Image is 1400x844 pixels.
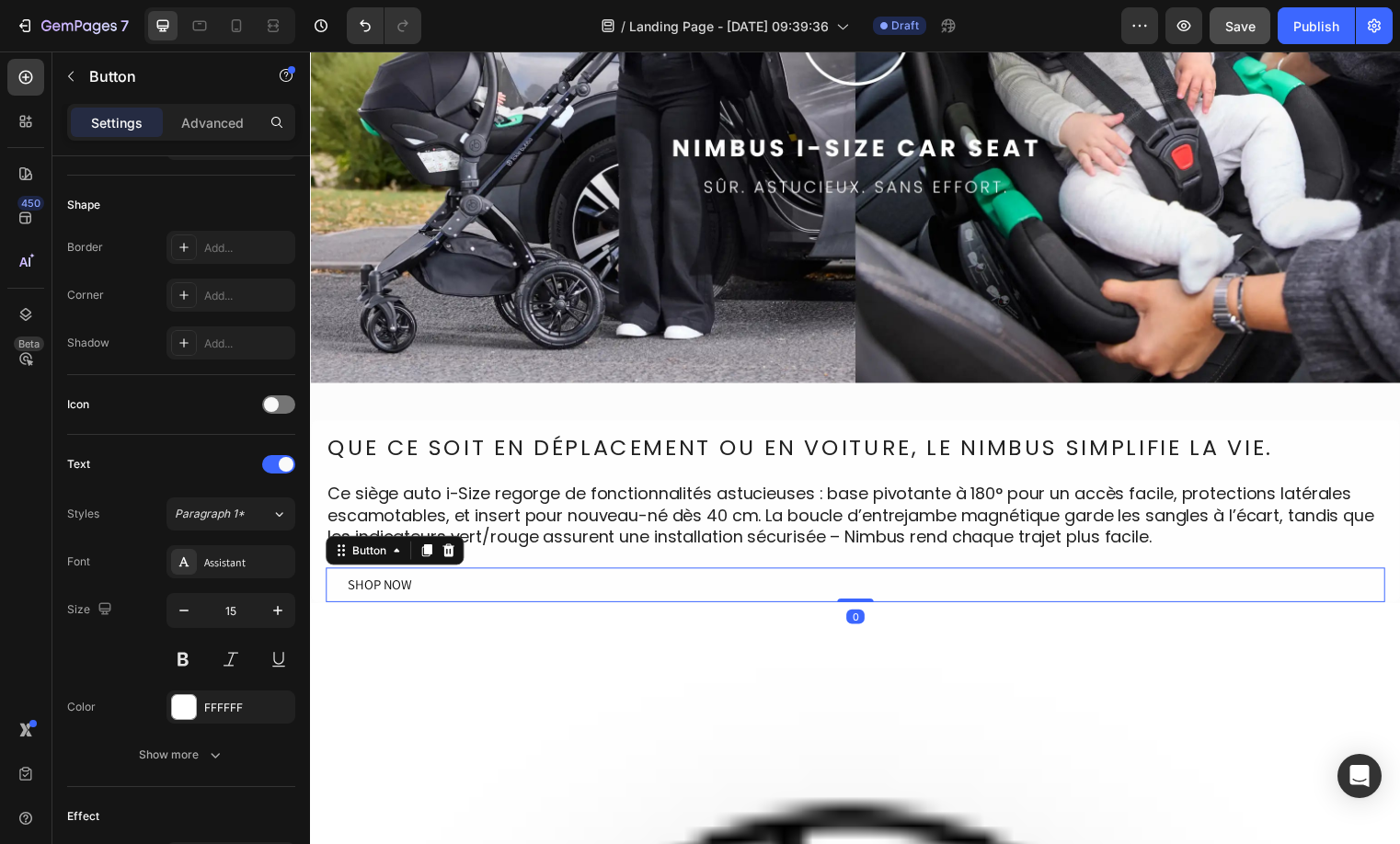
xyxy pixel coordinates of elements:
[629,17,829,36] span: Landing Page - [DATE] 09:39:36
[67,598,116,622] div: Size
[543,565,561,579] div: 0
[1278,7,1355,44] button: Publish
[1293,17,1339,36] div: Publish
[120,15,129,37] p: 7
[347,7,421,44] div: Undo/Redo
[175,506,245,522] span: Paragraph 1*
[67,335,109,351] div: Shadow
[67,506,99,522] div: Styles
[139,746,224,764] div: Show more
[204,288,291,304] div: Add...
[91,113,143,132] p: Settings
[17,196,44,211] div: 450
[67,553,90,570] div: Font
[67,287,104,303] div: Corner
[7,7,137,44] button: 7
[204,554,291,571] div: Assistant
[1337,754,1382,798] div: Open Intercom Messenger
[204,700,291,716] div: FFFFFF
[181,113,244,132] p: Advanced
[1210,7,1270,44] button: Save
[67,396,89,413] div: Icon
[204,336,291,352] div: Add...
[204,240,291,257] div: Add...
[1225,18,1256,34] span: Save
[621,17,625,36] span: /
[67,239,103,256] div: Border
[89,65,246,87] p: Button
[67,699,96,715] div: Color
[891,17,919,34] span: Draft
[67,456,90,473] div: Text
[310,51,1400,844] iframe: Design area
[67,808,99,825] div: Effect
[67,197,100,213] div: Shape
[166,497,295,530] button: Paragraph 1*
[67,738,295,771] button: Show more
[14,336,44,351] div: Beta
